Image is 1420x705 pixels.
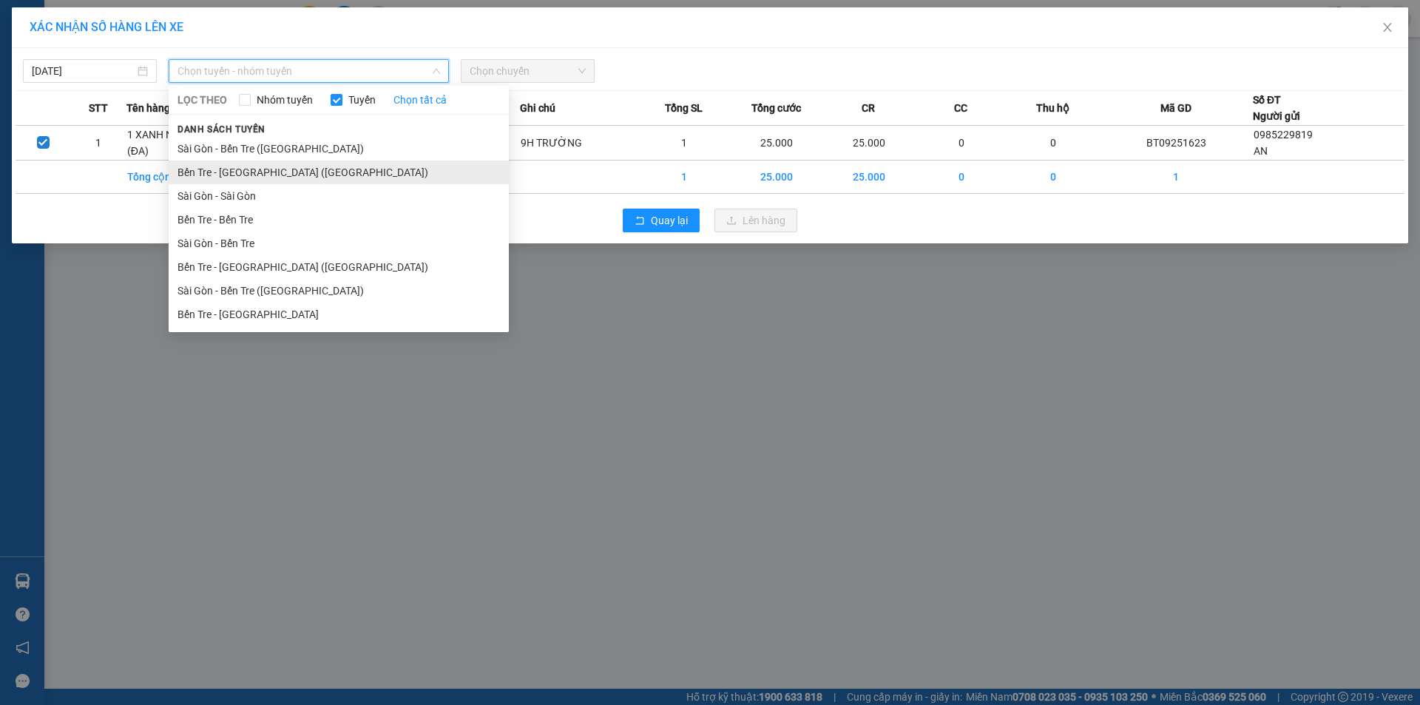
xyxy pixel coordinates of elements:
[342,92,382,108] span: Tuyến
[954,100,967,116] span: CC
[520,126,638,161] td: 9H TRƯỜNG
[730,161,822,194] td: 25.000
[635,215,645,227] span: rollback
[126,126,219,161] td: 1 XANH NP 8KG (ĐA)
[169,208,509,232] li: Bến Tre - Bến Tre
[251,92,319,108] span: Nhóm tuyến
[32,63,135,79] input: 14/09/2025
[11,93,115,143] div: 25.000
[915,126,1007,161] td: 0
[730,126,822,161] td: 25.000
[169,123,274,136] span: Danh sách tuyến
[169,137,509,161] li: Sài Gòn - Bến Tre ([GEOGRAPHIC_DATA])
[169,303,509,326] li: Bến Tre - [GEOGRAPHIC_DATA]
[30,20,183,34] span: XÁC NHẬN SỐ HÀNG LÊN XE
[11,93,115,125] span: Đã [PERSON_NAME] :
[1367,7,1408,49] button: Close
[915,161,1007,194] td: 0
[862,100,875,116] span: CR
[1254,129,1313,141] span: 0985229819
[1253,92,1300,124] div: Số ĐT Người gửi
[13,30,113,48] div: AN
[638,161,731,194] td: 1
[1100,161,1253,194] td: 1
[177,60,440,82] span: Chọn tuyến - nhóm tuyến
[169,161,509,184] li: Bến Tre - [GEOGRAPHIC_DATA] ([GEOGRAPHIC_DATA])
[71,126,126,161] td: 1
[651,212,688,229] span: Quay lại
[169,232,509,255] li: Sài Gòn - Bến Tre
[822,126,915,161] td: 25.000
[623,209,700,232] button: rollbackQuay lại
[13,14,35,30] span: Gửi:
[822,161,915,194] td: 25.000
[520,100,555,116] span: Ghi chú
[124,46,242,64] div: NHI
[470,60,586,82] span: Chọn chuyến
[1036,100,1069,116] span: Thu hộ
[13,13,113,30] div: Bến Tre
[432,67,441,75] span: down
[665,100,703,116] span: Tổng SL
[124,13,242,46] div: [PERSON_NAME]
[1382,21,1393,33] span: close
[751,100,801,116] span: Tổng cước
[126,161,219,194] td: Tổng cộng
[124,13,159,28] span: Nhận:
[1100,126,1253,161] td: BT09251623
[89,100,108,116] span: STT
[638,126,731,161] td: 1
[1007,161,1100,194] td: 0
[1160,100,1191,116] span: Mã GD
[169,255,509,279] li: Bến Tre - [GEOGRAPHIC_DATA] ([GEOGRAPHIC_DATA])
[169,279,509,303] li: Sài Gòn - Bến Tre ([GEOGRAPHIC_DATA])
[393,92,447,108] a: Chọn tất cả
[1007,126,1100,161] td: 0
[177,92,227,108] span: LỌC THEO
[169,184,509,208] li: Sài Gòn - Sài Gòn
[1254,145,1268,157] span: AN
[714,209,797,232] button: uploadLên hàng
[126,100,170,116] span: Tên hàng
